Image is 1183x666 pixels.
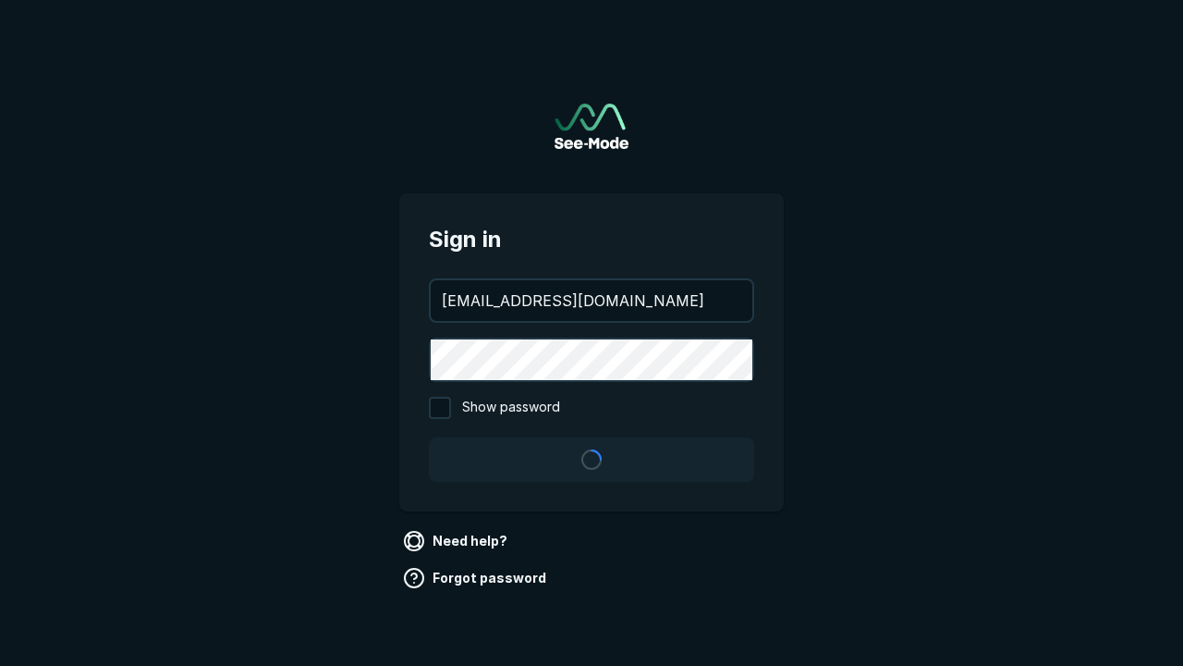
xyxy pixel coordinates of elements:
span: Sign in [429,223,754,256]
a: Need help? [399,526,515,556]
input: your@email.com [431,280,752,321]
a: Go to sign in [555,104,628,149]
a: Forgot password [399,563,554,593]
img: See-Mode Logo [555,104,628,149]
span: Show password [462,397,560,419]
